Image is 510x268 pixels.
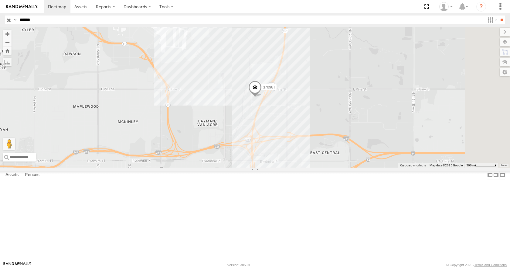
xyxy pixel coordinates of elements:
[476,2,486,12] i: ?
[22,171,42,179] label: Fences
[501,164,507,166] a: Terms
[474,263,507,267] a: Terms and Conditions
[485,16,498,24] label: Search Filter Options
[3,30,12,38] button: Zoom in
[13,16,18,24] label: Search Query
[3,58,12,66] label: Measure
[3,138,15,150] button: Drag Pegman onto the map to open Street View
[400,163,426,168] button: Keyboard shortcuts
[227,263,250,267] div: Version: 305.01
[3,262,31,268] a: Visit our Website
[493,171,499,179] label: Dock Summary Table to the Right
[446,263,507,267] div: © Copyright 2025 -
[500,68,510,76] label: Map Settings
[2,171,22,179] label: Assets
[3,47,12,55] button: Zoom Home
[437,2,455,11] div: Jeff Vanhorn
[466,164,475,167] span: 500 m
[464,163,498,168] button: Map Scale: 500 m per 65 pixels
[263,85,275,89] span: 37096T
[487,171,493,179] label: Dock Summary Table to the Left
[499,171,505,179] label: Hide Summary Table
[3,38,12,47] button: Zoom out
[6,5,38,9] img: rand-logo.svg
[430,164,463,167] span: Map data ©2025 Google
